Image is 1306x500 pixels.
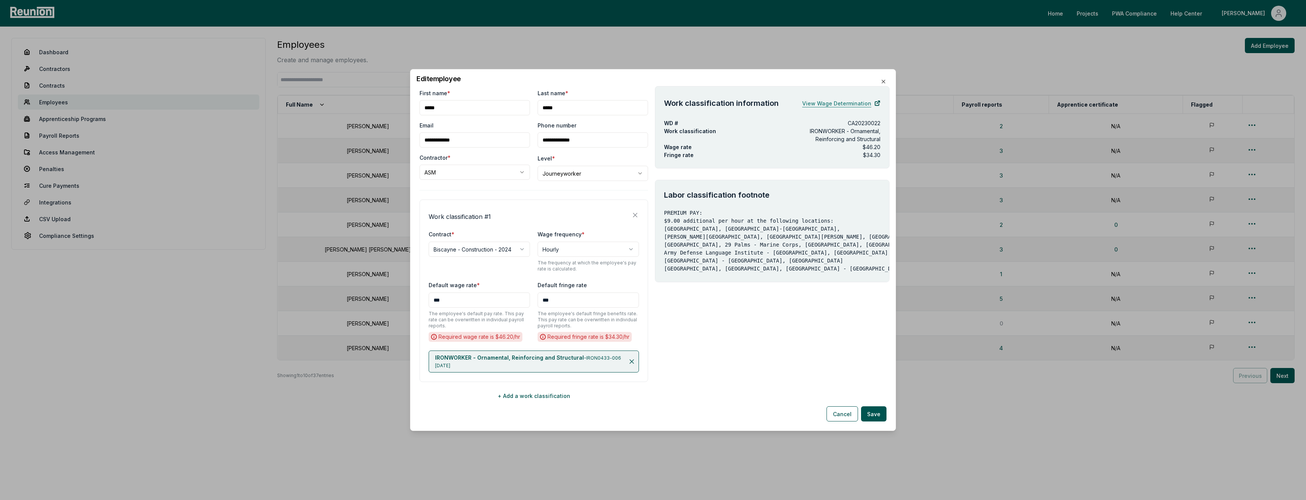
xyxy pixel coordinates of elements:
[848,119,880,127] p: CA20230022
[420,388,648,403] button: + Add a work classification
[429,311,530,329] p: The employee's default pay rate. This pay rate can be overwritten in individual payroll reports.
[538,121,576,129] label: Phone number
[538,155,555,162] label: Level
[664,127,781,135] p: Work classification
[827,406,858,421] button: Cancel
[538,89,568,97] label: Last name
[429,332,522,342] div: Required wage rate is $ 46.20 /hr
[538,282,587,288] label: Default fringe rate
[429,212,491,221] h4: Work classification # 1
[538,311,639,329] p: The employee's default fringe benefits rate. This pay rate can be overwritten in individual payro...
[664,143,692,151] p: Wage rate
[863,143,880,151] p: $46.20
[664,209,880,273] pre: PREMIUM PAY: $9.00 additional per hour at the following locations: [GEOGRAPHIC_DATA], [GEOGRAPHIC...
[538,231,585,237] label: Wage frequency
[435,354,626,369] p: -
[435,355,621,368] span: IRON0433-006 [DATE]
[435,354,584,361] span: IRONWORKER - Ornamental, Reinforcing and Structural
[538,332,632,342] div: Required fringe rate is $ 34.30 /hr
[664,119,678,127] p: WD #
[664,97,779,109] h4: Work classification information
[420,154,451,162] label: Contractor
[429,231,454,237] label: Contract
[538,260,639,272] p: The frequency at which the employee's pay rate is calculated.
[861,406,886,421] button: Save
[420,121,434,129] label: Email
[793,127,880,143] p: IRONWORKER - Ornamental, Reinforcing and Structural
[429,282,480,288] label: Default wage rate
[420,89,450,97] label: First name
[664,151,694,159] p: Fringe rate
[416,75,890,82] h2: Edit employee
[664,189,880,201] h4: Labor classification footnote
[802,96,880,111] a: View Wage Determination
[863,151,880,159] p: $34.30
